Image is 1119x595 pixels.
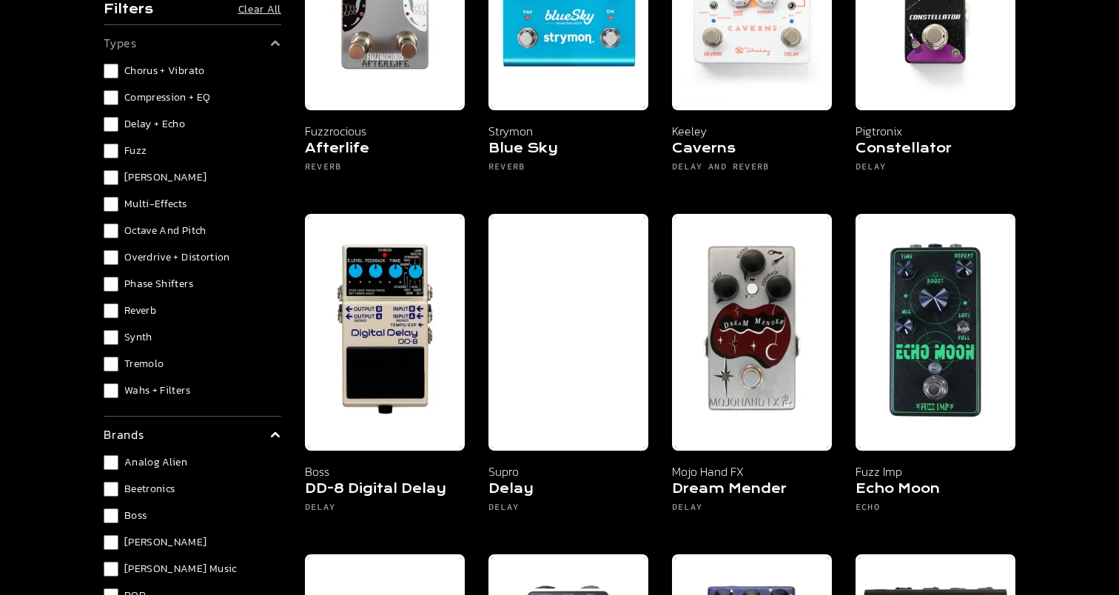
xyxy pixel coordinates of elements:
[104,426,281,443] summary: brands
[104,144,118,158] input: Fuzz
[104,277,118,292] input: Phase Shifters
[672,122,832,140] p: Keeley
[305,214,465,451] img: Boss DD-6 Delay - Noise Boyz
[124,303,156,318] span: Reverb
[124,383,190,398] span: Wahs + Filters
[124,90,211,105] span: Compression + EQ
[124,117,185,132] span: Delay + Echo
[124,562,237,576] span: [PERSON_NAME] Music
[104,34,137,52] p: types
[104,562,118,576] input: [PERSON_NAME] Music
[104,223,118,238] input: Octave and Pitch
[305,161,465,178] h6: Reverb
[856,214,1015,451] img: Fuzz Imp Echo Moon
[104,170,118,185] input: [PERSON_NAME]
[124,357,164,372] span: Tremolo
[672,140,832,161] h5: Caverns
[104,64,118,78] input: Chorus + Vibrato
[104,90,118,105] input: Compression + EQ
[672,214,832,531] a: Mojo Hand FX Dream Mender Mojo Hand FX Dream Mender Delay
[488,214,648,531] a: Supro Delay Supro Delay Delay
[672,214,832,451] img: Mojo Hand FX Dream Mender
[856,161,1015,178] h6: Delay
[104,383,118,398] input: Wahs + Filters
[124,144,147,158] span: Fuzz
[124,197,187,212] span: Multi-Effects
[124,535,207,550] span: [PERSON_NAME]
[104,482,118,497] input: Beetronics
[856,463,1015,480] p: Fuzz Imp
[124,250,230,265] span: Overdrive + Distortion
[488,463,648,480] p: Supro
[124,455,187,470] span: Analog Alien
[124,277,193,292] span: Phase Shifters
[305,501,465,519] h6: Delay
[856,501,1015,519] h6: Echo
[104,357,118,372] input: Tremolo
[104,117,118,132] input: Delay + Echo
[104,1,153,19] h4: Filters
[238,2,281,17] button: Clear All
[856,140,1015,161] h5: Constellator
[672,480,832,501] h5: Dream Mender
[104,197,118,212] input: Multi-Effects
[124,64,205,78] span: Chorus + Vibrato
[305,122,465,140] p: Fuzzrocious
[305,140,465,161] h5: Afterlife
[488,501,648,519] h6: Delay
[488,161,648,178] h6: Reverb
[856,480,1015,501] h5: Echo Moon
[124,223,206,238] span: Octave and Pitch
[104,535,118,550] input: [PERSON_NAME]
[672,501,832,519] h6: Delay
[488,122,648,140] p: Strymon
[104,455,118,470] input: Analog Alien
[672,161,832,178] h6: Delay and Reverb
[104,330,118,345] input: Synth
[124,330,152,345] span: Synth
[305,214,465,531] a: Boss DD-6 Delay - Noise Boyz Boss DD-8 Digital Delay Delay
[104,34,281,52] summary: types
[104,250,118,265] input: Overdrive + Distortion
[104,508,118,523] input: Boss
[856,214,1015,531] a: Fuzz Imp Echo Moon Fuzz Imp Echo Moon Echo
[305,463,465,480] p: Boss
[104,426,144,443] p: brands
[488,140,648,161] h5: Blue Sky
[856,122,1015,140] p: Pigtronix
[124,508,147,523] span: Boss
[488,480,648,501] h5: Delay
[305,480,465,501] h5: DD-8 Digital Delay
[104,303,118,318] input: Reverb
[672,463,832,480] p: Mojo Hand FX
[124,170,207,185] span: [PERSON_NAME]
[124,482,175,497] span: Beetronics
[488,214,648,451] img: Supro Delay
